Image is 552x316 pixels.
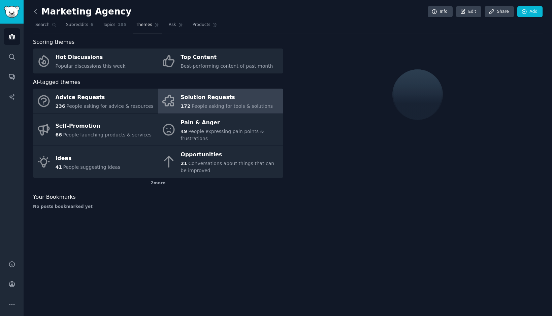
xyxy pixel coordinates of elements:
a: Search [33,20,59,33]
a: Opportunities21Conversations about things that can be improved [158,146,283,178]
a: Themes [133,20,162,33]
span: People asking for tools & solutions [192,103,273,109]
span: 66 [56,132,62,137]
span: Best-performing content of past month [181,63,273,69]
span: People suggesting ideas [63,164,120,170]
span: People expressing pain points & frustrations [181,129,264,141]
span: People launching products & services [63,132,151,137]
span: People asking for advice & resources [66,103,153,109]
div: Self-Promotion [56,121,152,132]
div: No posts bookmarked yet [33,204,283,210]
span: 172 [181,103,190,109]
a: Share [485,6,514,18]
span: Search [35,22,50,28]
img: GummySearch logo [4,6,20,18]
span: 41 [56,164,62,170]
span: Your Bookmarks [33,193,76,201]
span: 6 [91,22,94,28]
div: Opportunities [181,150,280,160]
a: Topics185 [100,20,129,33]
a: Add [517,6,543,18]
span: Topics [103,22,115,28]
span: Scoring themes [33,38,74,46]
a: Hot DiscussionsPopular discussions this week [33,49,158,73]
a: Advice Requests236People asking for advice & resources [33,89,158,114]
div: Advice Requests [56,92,154,103]
span: AI-tagged themes [33,78,80,87]
a: Subreddits6 [64,20,96,33]
a: Pain & Anger49People expressing pain points & frustrations [158,114,283,146]
h2: Marketing Agency [33,6,131,17]
span: Products [193,22,210,28]
span: Conversations about things that can be improved [181,161,274,173]
span: Subreddits [66,22,88,28]
a: Ask [166,20,186,33]
span: Popular discussions this week [56,63,126,69]
div: Hot Discussions [56,52,126,63]
a: Ideas41People suggesting ideas [33,146,158,178]
div: Solution Requests [181,92,273,103]
div: Top Content [181,52,273,63]
span: 185 [118,22,127,28]
a: Info [428,6,453,18]
a: Edit [456,6,481,18]
a: Top ContentBest-performing content of past month [158,49,283,73]
a: Solution Requests172People asking for tools & solutions [158,89,283,114]
a: Products [190,20,220,33]
span: Themes [136,22,152,28]
div: 2 more [33,178,283,189]
a: Self-Promotion66People launching products & services [33,114,158,146]
span: 21 [181,161,187,166]
div: Pain & Anger [181,117,280,128]
span: 236 [56,103,65,109]
span: 49 [181,129,187,134]
div: Ideas [56,153,121,164]
span: Ask [169,22,176,28]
